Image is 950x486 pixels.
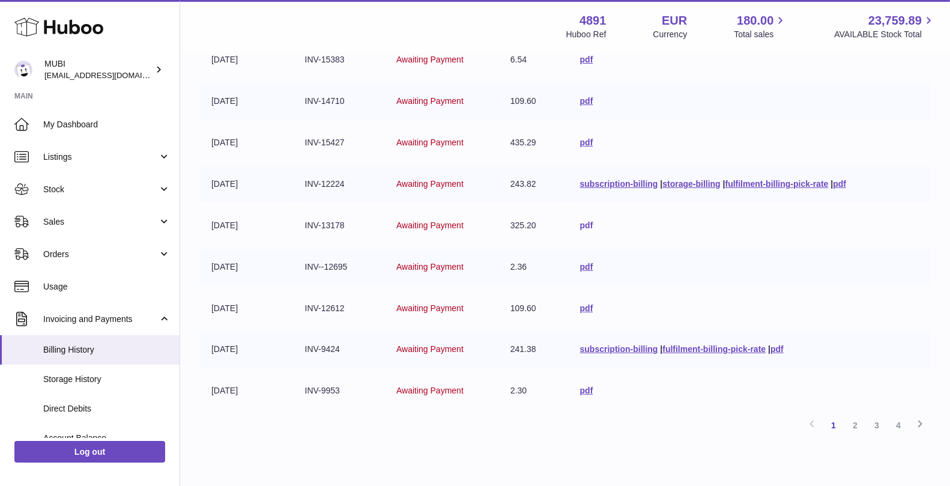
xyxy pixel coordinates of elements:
[660,179,662,189] span: |
[293,291,385,326] td: INV-12612
[844,415,866,436] a: 2
[768,344,770,354] span: |
[199,166,293,202] td: [DATE]
[43,281,171,293] span: Usage
[579,13,607,29] strong: 4891
[734,13,787,40] a: 180.00 Total sales
[199,42,293,77] td: [DATE]
[737,13,773,29] span: 180.00
[580,303,593,313] a: pdf
[498,208,568,243] td: 325.20
[199,291,293,326] td: [DATE]
[498,166,568,202] td: 243.82
[43,314,158,325] span: Invoicing and Payments
[580,220,593,230] a: pdf
[823,415,844,436] a: 1
[43,119,171,130] span: My Dashboard
[43,249,158,260] span: Orders
[43,374,171,385] span: Storage History
[293,249,385,285] td: INV--12695
[580,262,593,272] a: pdf
[43,151,158,163] span: Listings
[199,208,293,243] td: [DATE]
[43,184,158,195] span: Stock
[868,13,922,29] span: 23,759.89
[498,84,568,119] td: 109.60
[14,441,165,463] a: Log out
[498,125,568,160] td: 435.29
[734,29,787,40] span: Total sales
[396,220,464,230] span: Awaiting Payment
[580,386,593,395] a: pdf
[662,344,766,354] a: fulfilment-billing-pick-rate
[580,344,658,354] a: subscription-billing
[660,344,662,354] span: |
[498,249,568,285] td: 2.36
[43,216,158,228] span: Sales
[199,125,293,160] td: [DATE]
[14,61,32,79] img: shop@mubi.com
[566,29,607,40] div: Huboo Ref
[199,84,293,119] td: [DATE]
[293,84,385,119] td: INV-14710
[396,303,464,313] span: Awaiting Payment
[199,332,293,367] td: [DATE]
[662,13,687,29] strong: EUR
[498,332,568,367] td: 241.38
[43,344,171,356] span: Billing History
[293,166,385,202] td: INV-12224
[834,13,936,40] a: 23,759.89 AVAILABLE Stock Total
[498,291,568,326] td: 109.60
[199,373,293,409] td: [DATE]
[580,96,593,106] a: pdf
[293,125,385,160] td: INV-15427
[770,344,784,354] a: pdf
[723,179,725,189] span: |
[498,42,568,77] td: 6.54
[834,29,936,40] span: AVAILABLE Stock Total
[580,138,593,147] a: pdf
[293,42,385,77] td: INV-15383
[396,138,464,147] span: Awaiting Payment
[199,249,293,285] td: [DATE]
[580,179,658,189] a: subscription-billing
[44,58,153,81] div: MUBI
[866,415,888,436] a: 3
[43,433,171,444] span: Account Balance
[830,179,833,189] span: |
[396,262,464,272] span: Awaiting Payment
[293,208,385,243] td: INV-13178
[396,55,464,64] span: Awaiting Payment
[293,332,385,367] td: INV-9424
[396,386,464,395] span: Awaiting Payment
[293,373,385,409] td: INV-9953
[653,29,688,40] div: Currency
[396,179,464,189] span: Awaiting Payment
[888,415,909,436] a: 4
[396,96,464,106] span: Awaiting Payment
[662,179,720,189] a: storage-billing
[725,179,829,189] a: fulfilment-billing-pick-rate
[833,179,846,189] a: pdf
[396,344,464,354] span: Awaiting Payment
[498,373,568,409] td: 2.30
[580,55,593,64] a: pdf
[44,70,177,80] span: [EMAIL_ADDRESS][DOMAIN_NAME]
[43,403,171,415] span: Direct Debits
